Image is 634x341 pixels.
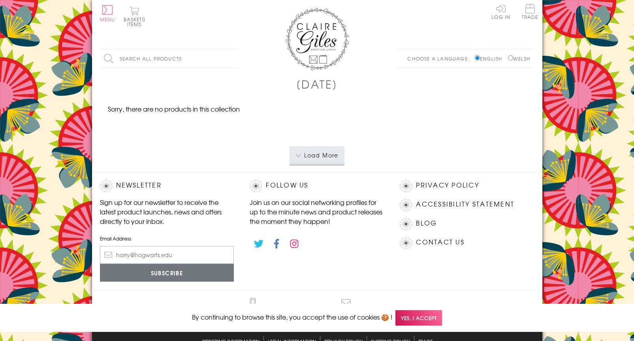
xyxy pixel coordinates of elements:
[395,310,442,326] span: Yes, I accept
[286,8,349,70] img: Claire Giles Greetings Cards
[100,16,115,23] span: Menu
[100,50,238,68] input: Search all products
[416,180,479,191] a: Privacy Policy
[508,55,513,61] input: Welsh
[100,180,234,192] h2: Newsletter
[230,50,238,68] input: Search
[100,264,234,282] input: Subscribe
[100,5,115,22] button: Menu
[508,55,531,62] label: Welsh
[522,4,538,21] a: Trade
[296,76,338,92] h1: [DATE]
[475,55,480,61] input: English
[286,298,406,320] a: [EMAIL_ADDRESS][DOMAIN_NAME]
[407,55,473,62] p: Choose a language:
[475,55,506,62] label: English
[290,146,344,164] button: Load More
[100,246,234,264] input: harry@hogwarts.edu
[416,199,514,210] a: Accessibility Statement
[100,235,234,242] label: Email Address
[100,197,234,226] p: Sign up for our newsletter to receive the latest product launches, news and offers directly to yo...
[491,4,510,19] a: Log In
[416,218,437,229] a: Blog
[127,16,145,28] span: 0 items
[250,180,384,192] h2: Follow Us
[100,104,248,114] p: Sorry, there are no products in this collection
[228,298,278,320] a: 0191 270 8191
[250,197,384,226] p: Join us on our social networking profiles for up to the minute news and product releases the mome...
[124,6,145,27] button: Basket0 items
[522,4,538,19] span: Trade
[416,237,464,248] a: Contact Us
